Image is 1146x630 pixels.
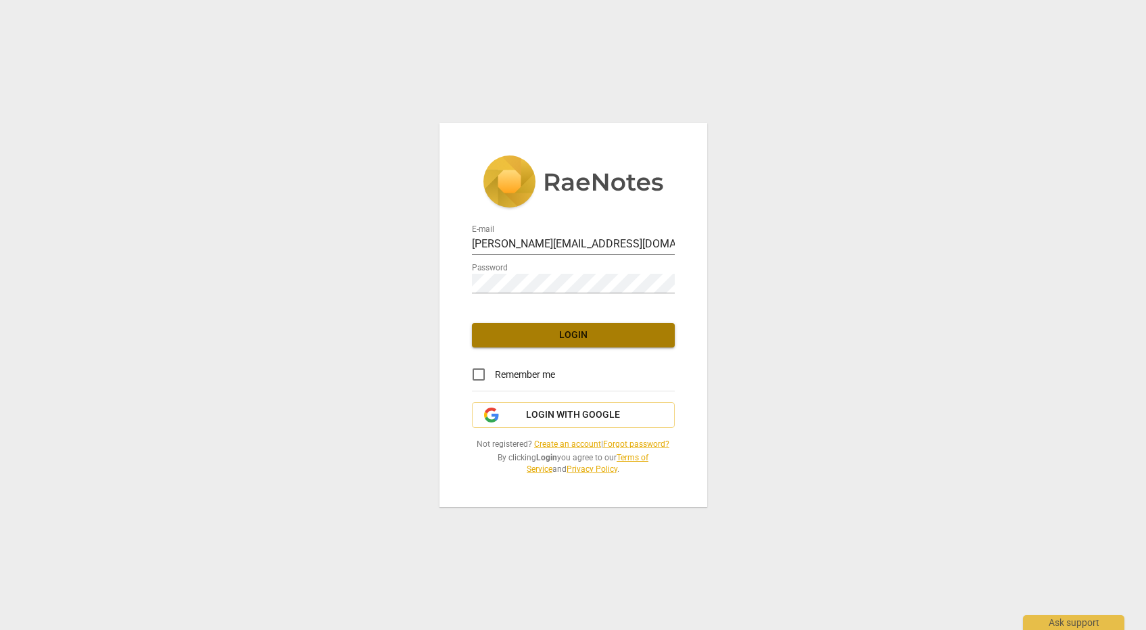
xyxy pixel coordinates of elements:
[567,464,617,474] a: Privacy Policy
[536,453,557,462] b: Login
[472,226,494,234] label: E-mail
[603,439,669,449] a: Forgot password?
[1023,615,1124,630] div: Ask support
[483,329,664,342] span: Login
[472,323,675,347] button: Login
[534,439,601,449] a: Create an account
[472,452,675,475] span: By clicking you agree to our and .
[526,408,620,422] span: Login with Google
[472,439,675,450] span: Not registered? |
[483,155,664,211] img: 5ac2273c67554f335776073100b6d88f.svg
[472,402,675,428] button: Login with Google
[472,264,508,272] label: Password
[527,453,648,474] a: Terms of Service
[495,368,555,382] span: Remember me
